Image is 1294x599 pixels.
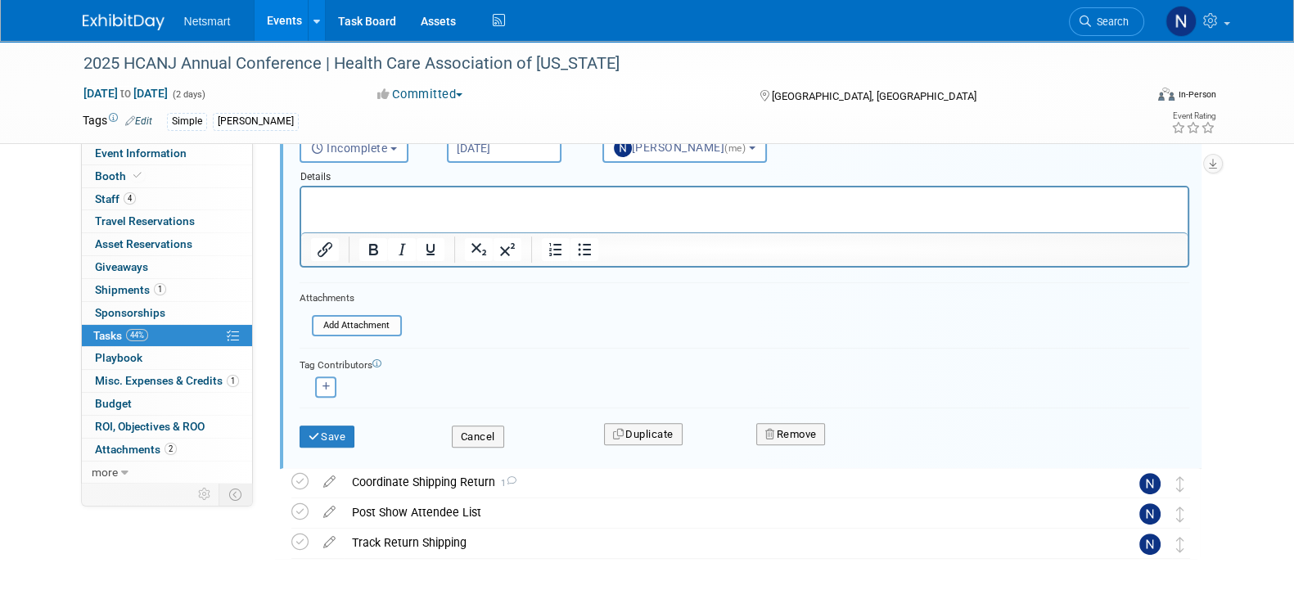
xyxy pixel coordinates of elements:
[614,141,749,154] span: [PERSON_NAME]
[82,188,252,210] a: Staff4
[82,142,252,164] a: Event Information
[1176,507,1184,522] i: Move task
[1091,16,1129,28] span: Search
[464,238,492,261] button: Subscript
[82,439,252,461] a: Attachments2
[416,238,444,261] button: Underline
[1069,7,1144,36] a: Search
[1139,473,1161,494] img: Nina Finn
[95,214,195,227] span: Travel Reservations
[1170,112,1215,120] div: Event Rating
[125,115,152,127] a: Edit
[315,535,344,550] a: edit
[124,192,136,205] span: 4
[82,347,252,369] a: Playbook
[191,484,219,505] td: Personalize Event Tab Strip
[95,374,239,387] span: Misc. Expenses & Credits
[227,375,239,387] span: 1
[95,351,142,364] span: Playbook
[219,484,252,505] td: Toggle Event Tabs
[167,113,207,130] div: Simple
[154,283,166,295] span: 1
[82,279,252,301] a: Shipments1
[447,133,561,163] input: Due Date
[82,165,252,187] a: Booth
[82,416,252,438] a: ROI, Objectives & ROO
[387,238,415,261] button: Italic
[1176,537,1184,552] i: Move task
[315,475,344,489] a: edit
[1177,88,1215,101] div: In-Person
[300,133,408,163] button: Incomplete
[452,426,504,448] button: Cancel
[344,468,1107,496] div: Coordinate Shipping Return
[772,90,976,102] span: [GEOGRAPHIC_DATA], [GEOGRAPHIC_DATA]
[1166,6,1197,37] img: Nina Finn
[95,306,165,319] span: Sponsorships
[358,238,386,261] button: Bold
[95,443,177,456] span: Attachments
[300,291,402,305] div: Attachments
[118,87,133,100] span: to
[756,423,826,446] button: Remove
[95,169,145,182] span: Booth
[165,443,177,455] span: 2
[344,529,1107,556] div: Track Return Shipping
[82,325,252,347] a: Tasks44%
[604,423,683,446] button: Duplicate
[300,355,1189,372] div: Tag Contributors
[82,462,252,484] a: more
[315,505,344,520] a: edit
[1139,534,1161,555] img: Nina Finn
[1048,85,1216,110] div: Event Format
[541,238,569,261] button: Numbered list
[95,192,136,205] span: Staff
[372,86,469,103] button: Committed
[95,420,205,433] span: ROI, Objectives & ROO
[95,260,148,273] span: Giveaways
[95,237,192,250] span: Asset Reservations
[311,238,339,261] button: Insert/edit link
[82,302,252,324] a: Sponsorships
[1176,476,1184,492] i: Move task
[311,142,388,155] span: Incomplete
[300,163,1189,186] div: Details
[83,86,169,101] span: [DATE] [DATE]
[344,498,1107,526] div: Post Show Attendee List
[82,210,252,232] a: Travel Reservations
[602,133,767,163] button: [PERSON_NAME](me)
[82,370,252,392] a: Misc. Expenses & Credits1
[82,233,252,255] a: Asset Reservations
[95,146,187,160] span: Event Information
[83,14,165,30] img: ExhibitDay
[1139,503,1161,525] img: Nina Finn
[93,329,148,342] span: Tasks
[184,15,231,28] span: Netsmart
[78,49,1120,79] div: 2025 HCANJ Annual Conference | Health Care Association of [US_STATE]
[1158,88,1175,101] img: Format-Inperson.png
[82,256,252,278] a: Giveaways
[92,466,118,479] span: more
[82,393,252,415] a: Budget
[300,426,355,448] button: Save
[126,329,148,341] span: 44%
[133,171,142,180] i: Booth reservation complete
[95,283,166,296] span: Shipments
[83,112,152,131] td: Tags
[213,113,299,130] div: [PERSON_NAME]
[493,238,521,261] button: Superscript
[171,89,205,100] span: (2 days)
[95,397,132,410] span: Budget
[570,238,597,261] button: Bullet list
[301,187,1188,232] iframe: Rich Text Area
[724,142,746,154] span: (me)
[495,478,516,489] span: 1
